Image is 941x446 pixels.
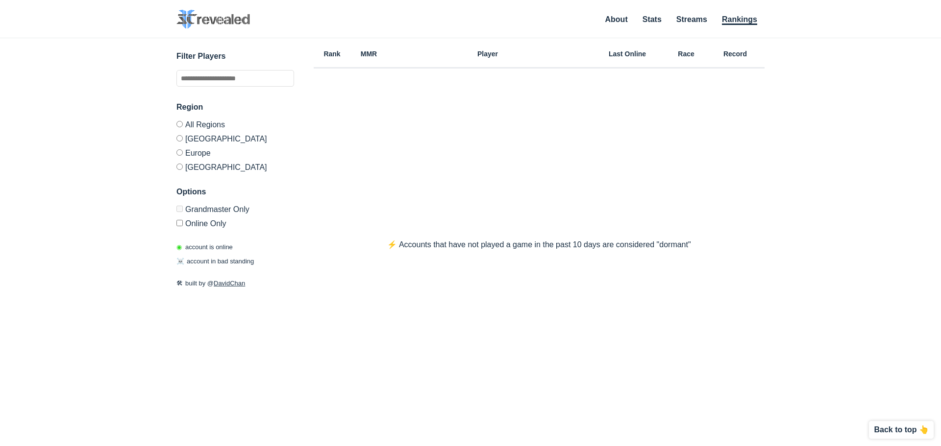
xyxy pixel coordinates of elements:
p: built by @ [176,279,294,288]
label: All Regions [176,121,294,131]
input: All Regions [176,121,183,127]
input: Grandmaster Only [176,206,183,212]
input: [GEOGRAPHIC_DATA] [176,164,183,170]
h3: Options [176,186,294,198]
p: account in bad standing [176,257,254,266]
label: Only show accounts currently laddering [176,216,294,228]
label: [GEOGRAPHIC_DATA] [176,131,294,145]
span: 🛠 [176,280,183,287]
span: ◉ [176,243,182,251]
a: About [605,15,628,23]
h6: Rank [314,50,350,57]
h6: Record [706,50,765,57]
input: [GEOGRAPHIC_DATA] [176,135,183,141]
label: Europe [176,145,294,160]
span: ☠️ [176,258,184,265]
p: ⚡️ Accounts that have not played a game in the past 10 days are considered "dormant" [368,239,710,251]
p: account is online [176,242,233,252]
h6: MMR [350,50,387,57]
a: Stats [643,15,662,23]
h6: Last Online [588,50,667,57]
a: Rankings [722,15,757,25]
h6: Race [667,50,706,57]
input: Online Only [176,220,183,226]
a: DavidChan [214,280,245,287]
h6: Player [387,50,588,57]
label: Only Show accounts currently in Grandmaster [176,206,294,216]
h3: Region [176,101,294,113]
h3: Filter Players [176,50,294,62]
img: SC2 Revealed [176,10,250,29]
a: Streams [676,15,707,23]
input: Europe [176,149,183,156]
p: Back to top 👆 [874,426,929,434]
label: [GEOGRAPHIC_DATA] [176,160,294,171]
